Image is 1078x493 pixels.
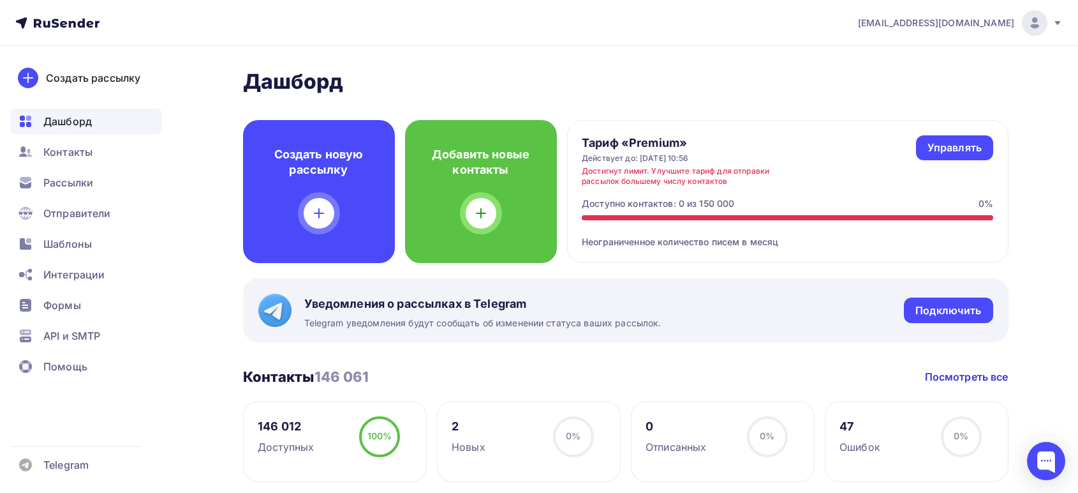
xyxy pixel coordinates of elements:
[43,267,105,282] span: Интеграции
[646,439,706,455] div: Отписанных
[43,298,81,313] span: Формы
[839,419,880,434] div: 47
[10,231,162,257] a: Шаблоны
[304,296,661,312] span: Уведомления о рассылках в Telegram
[760,430,774,441] span: 0%
[10,201,162,226] a: Отправители
[582,220,993,248] div: Неограниченное количество писем в месяц
[646,419,706,434] div: 0
[582,153,769,163] div: Действует до: [DATE] 10:56
[304,317,661,330] span: Telegram уведомления будут сообщать об изменении статуса ваших рассылок.
[43,328,100,344] span: API и SMTP
[839,439,880,455] div: Ошибок
[258,419,314,434] div: 146 012
[582,197,734,210] div: Доступно контактов: 0 из 150 000
[43,457,89,473] span: Telegram
[915,303,981,318] div: Подключить
[10,170,162,195] a: Рассылки
[10,139,162,165] a: Контакты
[954,430,968,441] span: 0%
[43,144,92,160] span: Контакты
[927,140,982,155] div: Управлять
[925,369,1008,384] a: Посмотреть все
[425,147,536,178] h4: Добавить новые контакты
[10,109,162,134] a: Дашборд
[243,69,1008,95] h2: Дашборд
[566,430,580,441] span: 0%
[582,166,769,186] div: Достигнут лимит. Улучшите тариф для отправки рассылок большему числу контактов
[452,439,485,455] div: Новых
[367,430,392,441] span: 100%
[258,439,314,455] div: Доступных
[43,236,92,252] span: Шаблоны
[10,292,162,318] a: Формы
[43,206,111,221] span: Отправители
[43,359,87,374] span: Помощь
[43,175,93,190] span: Рассылки
[263,147,374,178] h4: Создать новую рассылку
[582,135,769,151] h4: Тариф «Premium»
[858,17,1014,29] span: [EMAIL_ADDRESS][DOMAIN_NAME]
[46,70,140,86] div: Создать рассылку
[452,419,485,434] div: 2
[314,368,369,385] span: 146 061
[858,10,1063,36] a: [EMAIL_ADDRESS][DOMAIN_NAME]
[978,197,993,210] div: 0%
[243,368,369,386] h3: Контакты
[43,114,92,129] span: Дашборд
